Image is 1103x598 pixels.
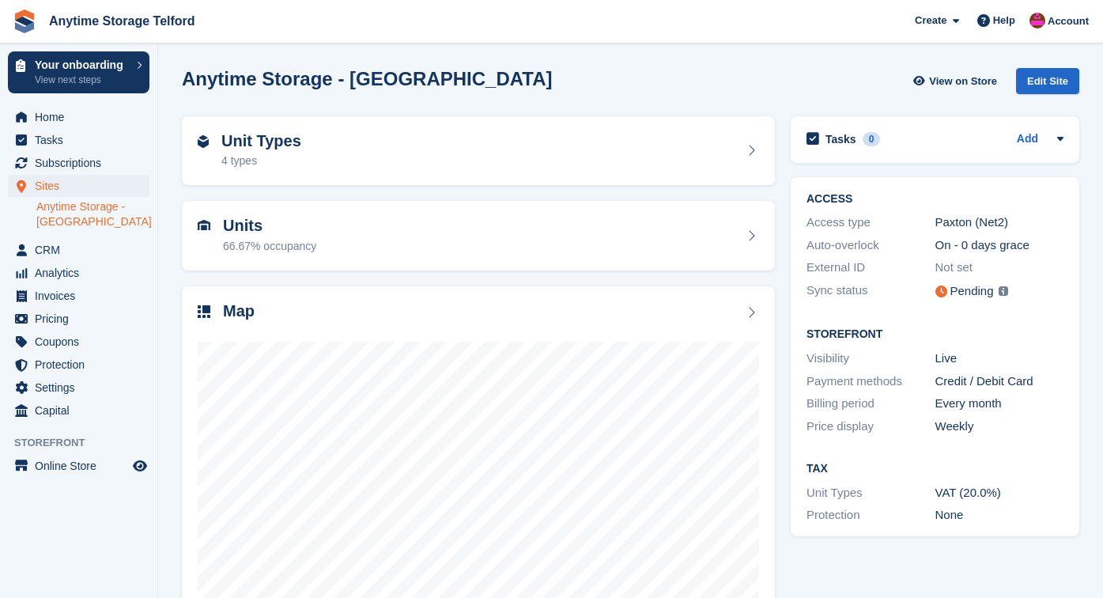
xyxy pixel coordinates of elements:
a: menu [8,262,149,284]
div: 66.67% occupancy [223,238,316,255]
a: Anytime Storage - [GEOGRAPHIC_DATA] [36,199,149,229]
h2: Tasks [825,132,856,146]
div: External ID [806,259,935,277]
a: View on Store [911,68,1003,94]
a: menu [8,152,149,174]
img: map-icn-33ee37083ee616e46c38cad1a60f524a97daa1e2b2c8c0bc3eb3415660979fc1.svg [198,305,210,318]
a: Add [1017,131,1038,149]
span: Pricing [35,308,130,330]
div: None [935,506,1064,524]
a: menu [8,106,149,128]
img: unit-type-icn-2b2737a686de81e16bb02015468b77c625bbabd49415b5ef34ead5e3b44a266d.svg [198,135,209,148]
h2: Units [223,217,316,235]
div: 0 [863,132,881,146]
a: Units 66.67% occupancy [182,201,775,271]
span: Create [915,13,946,28]
div: VAT (20.0%) [935,484,1064,502]
span: Storefront [14,435,157,451]
span: Settings [35,377,130,399]
div: Billing period [806,395,935,413]
span: CRM [35,239,130,261]
a: Unit Types 4 types [182,116,775,186]
a: menu [8,377,149,399]
a: menu [8,308,149,330]
div: Credit / Debit Card [935,373,1064,391]
h2: Unit Types [221,132,301,150]
a: menu [8,129,149,151]
img: icon-info-grey-7440780725fd019a000dd9b08b2336e03edf1995a4989e88bcd33f0948082b44.svg [999,286,1008,296]
span: Invoices [35,285,130,307]
div: Paxton (Net2) [935,214,1064,232]
img: Andrew Newall [1029,13,1045,28]
span: Analytics [35,262,130,284]
span: Tasks [35,129,130,151]
div: On - 0 days grace [935,237,1064,255]
span: Subscriptions [35,152,130,174]
div: Price display [806,418,935,436]
img: stora-icon-8386f47178a22dfd0bd8f6a31ec36ba5ce8667c1dd55bd0f319d3a0aa187defe.svg [13,9,36,33]
div: Visibility [806,350,935,368]
a: menu [8,354,149,376]
p: View next steps [35,73,129,87]
a: Anytime Storage Telford [43,8,202,34]
a: menu [8,175,149,197]
span: Online Store [35,455,130,477]
h2: Storefront [806,328,1063,341]
h2: Tax [806,463,1063,475]
div: 4 types [221,153,301,169]
div: Payment methods [806,373,935,391]
div: Access type [806,214,935,232]
span: Account [1048,13,1089,29]
a: Preview store [130,456,149,475]
div: Auto-overlock [806,237,935,255]
span: Capital [35,399,130,422]
a: Edit Site [1016,68,1079,100]
span: Home [35,106,130,128]
p: Your onboarding [35,59,129,70]
span: Coupons [35,331,130,353]
div: Pending [950,282,994,301]
div: Weekly [935,418,1064,436]
div: Every month [935,395,1064,413]
h2: Anytime Storage - [GEOGRAPHIC_DATA] [182,68,552,89]
div: Protection [806,506,935,524]
a: menu [8,455,149,477]
a: menu [8,331,149,353]
img: unit-icn-7be61d7bf1b0ce9d3e12c5938cc71ed9869f7b940bace4675aadf7bd6d80202e.svg [198,220,210,231]
h2: Map [223,302,255,320]
div: Live [935,350,1064,368]
a: menu [8,399,149,422]
div: Sync status [806,282,935,301]
h2: ACCESS [806,193,1063,206]
div: Unit Types [806,484,935,502]
div: Edit Site [1016,68,1079,94]
div: Not set [935,259,1064,277]
a: menu [8,239,149,261]
span: Help [993,13,1015,28]
a: menu [8,285,149,307]
span: Sites [35,175,130,197]
span: Protection [35,354,130,376]
a: Your onboarding View next steps [8,51,149,93]
span: View on Store [929,74,997,89]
